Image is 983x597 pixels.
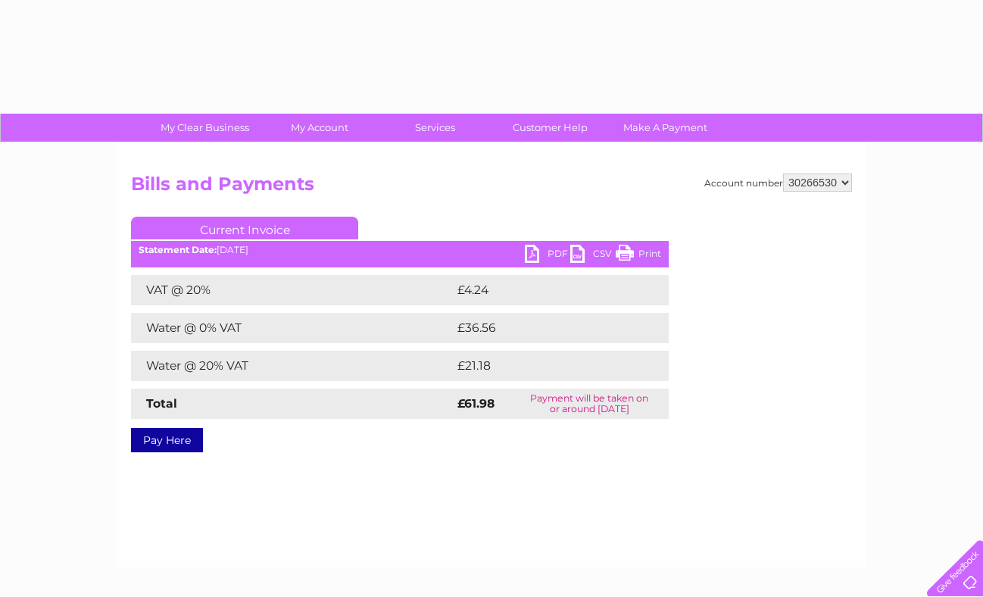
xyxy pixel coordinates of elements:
[525,245,570,267] a: PDF
[454,275,633,305] td: £4.24
[131,217,358,239] a: Current Invoice
[142,114,267,142] a: My Clear Business
[131,351,454,381] td: Water @ 20% VAT
[131,275,454,305] td: VAT @ 20%
[257,114,382,142] a: My Account
[457,396,495,411] strong: £61.98
[131,245,669,255] div: [DATE]
[510,389,669,419] td: Payment will be taken on or around [DATE]
[603,114,728,142] a: Make A Payment
[373,114,498,142] a: Services
[131,428,203,452] a: Pay Here
[454,313,638,343] td: £36.56
[131,313,454,343] td: Water @ 0% VAT
[139,244,217,255] b: Statement Date:
[570,245,616,267] a: CSV
[616,245,661,267] a: Print
[131,173,852,202] h2: Bills and Payments
[488,114,613,142] a: Customer Help
[146,396,177,411] strong: Total
[704,173,852,192] div: Account number
[454,351,635,381] td: £21.18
